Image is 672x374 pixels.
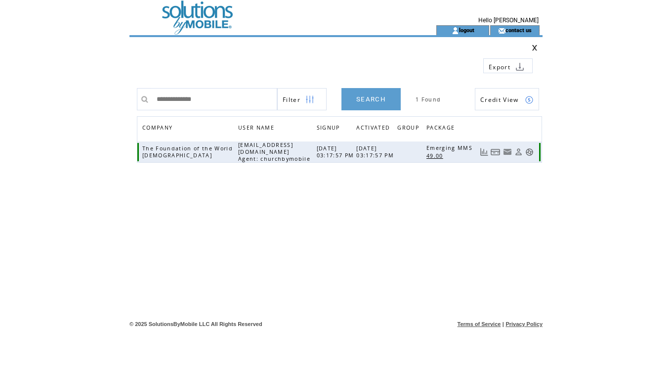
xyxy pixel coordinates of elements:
a: View Profile [514,148,523,156]
span: Emerging MMS [426,144,475,151]
a: SEARCH [341,88,401,110]
img: contact_us_icon.gif [498,27,505,35]
a: GROUP [397,122,424,136]
a: View Usage [480,148,488,156]
a: Support [525,148,534,156]
a: ACTIVATED [356,122,395,136]
a: COMPANY [142,124,175,130]
a: SIGNUP [317,124,342,130]
span: [DATE] 03:17:57 PM [356,145,396,159]
span: Export to csv file [489,63,510,71]
span: © 2025 SolutionsByMobile LLC All Rights Reserved [129,321,262,327]
img: credits.png [525,95,534,104]
span: | [503,321,504,327]
span: 1 Found [416,96,441,103]
a: 49.00 [426,151,448,160]
span: [DATE] 03:17:57 PM [317,145,357,159]
img: account_icon.gif [452,27,459,35]
a: Privacy Policy [505,321,543,327]
a: Resend welcome email to this user [503,147,512,156]
span: GROUP [397,122,421,136]
span: COMPANY [142,122,175,136]
a: Credit View [475,88,539,110]
a: Terms of Service [458,321,501,327]
a: USER NAME [238,124,277,130]
span: USER NAME [238,122,277,136]
span: PACKAGE [426,122,457,136]
a: Filter [277,88,327,110]
a: contact us [505,27,532,33]
a: logout [459,27,474,33]
span: The Foundation of the World [DEMOGRAPHIC_DATA] [142,145,233,159]
img: filters.png [305,89,314,111]
span: ACTIVATED [356,122,392,136]
span: 49.00 [426,152,446,159]
span: [EMAIL_ADDRESS][DOMAIN_NAME] Agent: churchbymobile [238,141,313,162]
a: Export [483,58,533,73]
span: Hello [PERSON_NAME] [478,17,539,24]
span: SIGNUP [317,122,342,136]
span: Show Credits View [480,95,519,104]
span: Show filters [283,95,300,104]
a: View Bills [491,148,501,156]
a: PACKAGE [426,122,460,136]
img: download.png [515,62,524,71]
